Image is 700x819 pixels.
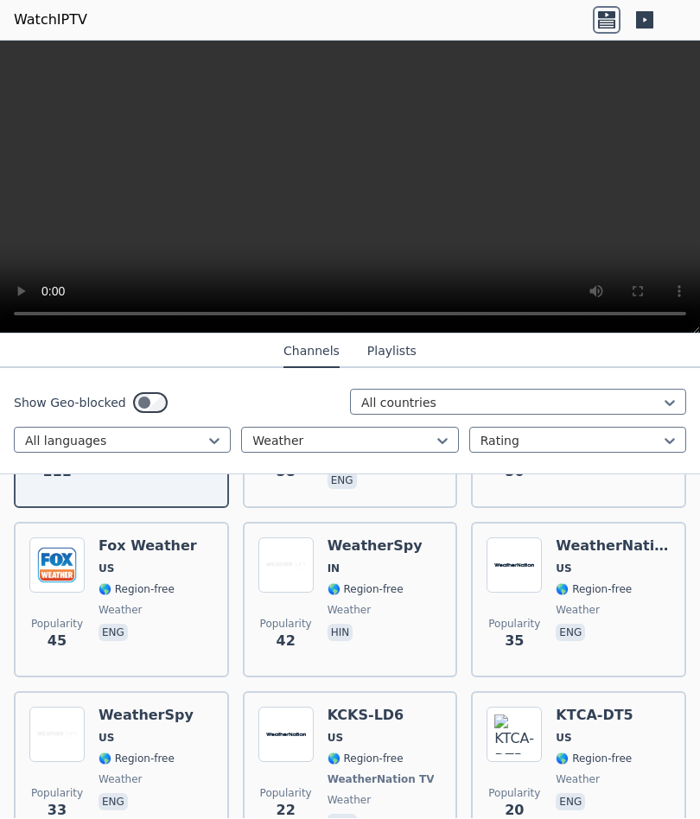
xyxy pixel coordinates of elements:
label: Show Geo-blocked [14,395,126,412]
span: 35 [505,632,524,652]
span: Popularity [31,787,83,801]
span: IN [328,562,340,576]
p: eng [328,473,357,490]
span: 🌎 Region-free [99,752,175,766]
p: eng [556,625,585,642]
button: Channels [283,336,340,369]
span: 🌎 Region-free [556,752,632,766]
img: KTCA-DT5 [487,708,542,763]
h6: WeatherSpy [328,538,423,556]
img: Fox Weather [29,538,85,594]
span: Popularity [31,618,83,632]
span: 🌎 Region-free [328,583,404,597]
span: US [556,732,571,746]
span: Popularity [260,787,312,801]
span: weather [328,604,372,618]
img: WeatherSpy [258,538,314,594]
img: WeatherSpy [29,708,85,763]
h6: KCKS-LD6 [328,708,438,725]
span: US [556,562,571,576]
img: WeatherNation [487,538,542,594]
p: eng [99,794,128,811]
span: 🌎 Region-free [328,752,404,766]
p: hin [328,625,353,642]
span: WeatherNation TV [328,773,435,787]
span: Popularity [488,787,540,801]
a: WatchIPTV [14,10,87,31]
span: 45 [48,632,67,652]
h6: KTCA-DT5 [556,708,633,725]
h6: Fox Weather [99,538,197,556]
span: Popularity [260,618,312,632]
span: weather [99,604,143,618]
h6: WeatherSpy [99,708,194,725]
img: KCKS-LD6 [258,708,314,763]
span: Popularity [488,618,540,632]
span: 🌎 Region-free [556,583,632,597]
span: US [99,732,114,746]
span: US [328,732,343,746]
span: 🌎 Region-free [99,583,175,597]
h6: WeatherNation [556,538,671,556]
span: weather [99,773,143,787]
span: weather [556,773,600,787]
p: eng [99,625,128,642]
span: weather [556,604,600,618]
span: 42 [277,632,296,652]
span: weather [328,794,372,808]
span: US [99,562,114,576]
button: Playlists [367,336,417,369]
p: eng [556,794,585,811]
